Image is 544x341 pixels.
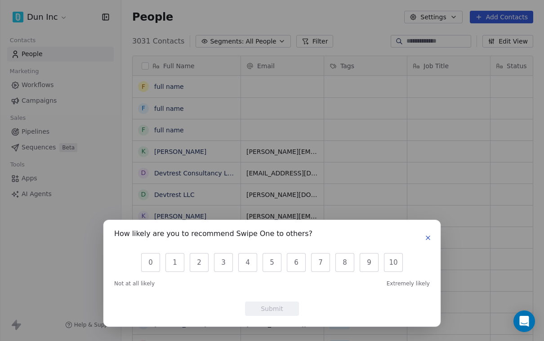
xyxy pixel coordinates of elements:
button: 9 [360,253,379,272]
button: 4 [238,253,257,272]
button: 2 [190,253,209,272]
span: Extremely likely [387,280,430,287]
button: 7 [311,253,330,272]
button: 6 [287,253,306,272]
button: 3 [214,253,233,272]
button: 10 [384,253,403,272]
h1: How likely are you to recommend Swipe One to others? [114,231,312,240]
button: 0 [141,253,160,272]
button: 8 [335,253,354,272]
button: 1 [165,253,184,272]
button: Submit [245,302,299,316]
button: 5 [263,253,281,272]
span: Not at all likely [114,280,155,287]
